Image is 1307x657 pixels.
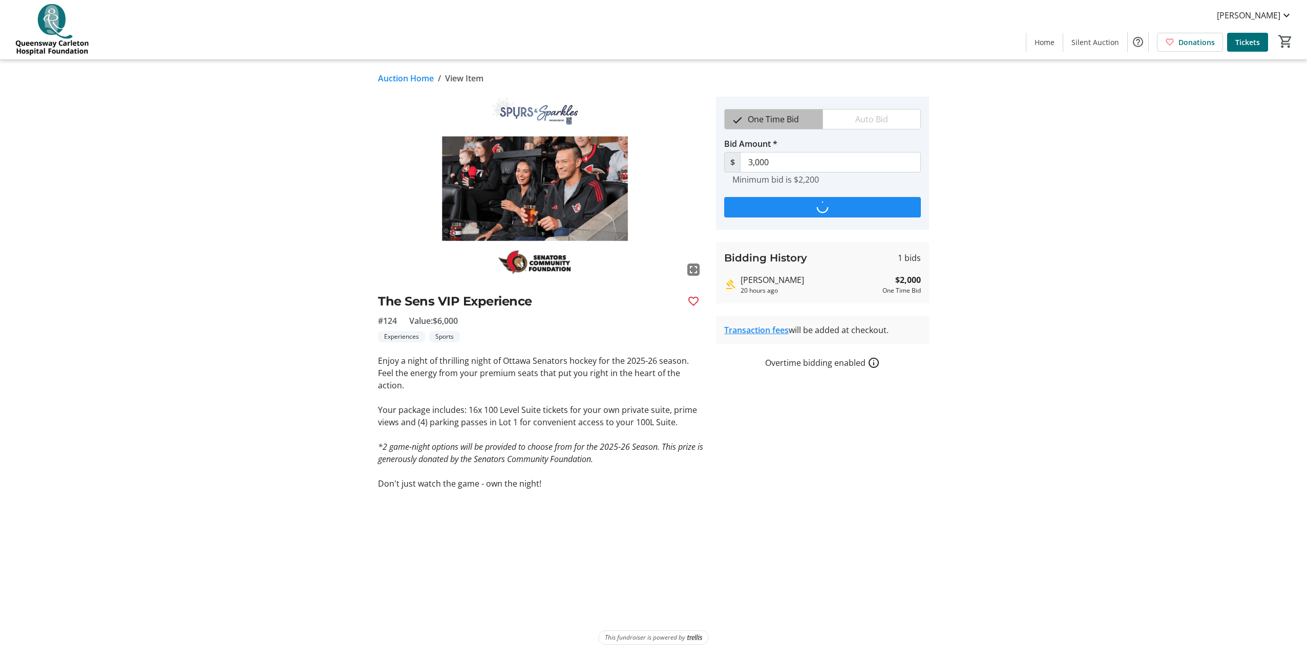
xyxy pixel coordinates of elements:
[378,441,703,465] em: *2 game-night options will be provided to choose from for the 2025-26 Season. This prize is gener...
[683,291,704,312] button: Favourite
[724,138,777,150] label: Bid Amount *
[724,324,921,336] div: will be added at checkout.
[741,286,878,295] div: 20 hours ago
[741,274,878,286] div: [PERSON_NAME]
[438,72,441,84] span: /
[445,72,483,84] span: View Item
[724,250,807,266] h3: Bidding History
[732,174,819,185] tr-hint: Minimum bid is $2,200
[6,4,97,55] img: QCH Foundation's Logo
[1035,37,1055,48] span: Home
[1227,33,1268,52] a: Tickets
[868,357,880,369] a: How overtime bidding works for silent auctions
[1157,33,1223,52] a: Donations
[882,286,921,295] div: One Time Bid
[1128,32,1148,52] button: Help
[378,331,425,342] tr-label-badge: Experiences
[1063,33,1127,52] a: Silent Auction
[687,264,700,276] mat-icon: fullscreen
[378,97,704,280] img: Image
[1071,37,1119,48] span: Silent Auction
[378,315,397,327] span: #124
[898,252,921,264] span: 1 bids
[429,331,460,342] tr-label-badge: Sports
[605,633,685,642] span: This fundraiser is powered by
[1209,7,1301,24] button: [PERSON_NAME]
[895,274,921,286] strong: $2,000
[378,404,704,428] p: Your package includes: 16x 100 Level Suite tickets for your own private suite, prime views and (4...
[378,72,434,84] a: Auction Home
[1217,9,1280,21] span: [PERSON_NAME]
[378,477,704,490] p: Don't just watch the game - own the night!
[378,355,704,391] p: Enjoy a night of thrilling night of Ottawa Senators hockey for the 2025-26 season. Feel the energ...
[378,292,679,311] h2: The Sens VIP Experience
[1026,33,1063,52] a: Home
[1178,37,1215,48] span: Donations
[687,634,702,641] img: Trellis Logo
[409,315,458,327] span: Value: $6,000
[1276,32,1295,51] button: Cart
[716,357,929,369] div: Overtime bidding enabled
[724,152,741,172] span: $
[724,278,736,291] mat-icon: Highest bid
[724,324,789,336] a: Transaction fees
[1235,37,1260,48] span: Tickets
